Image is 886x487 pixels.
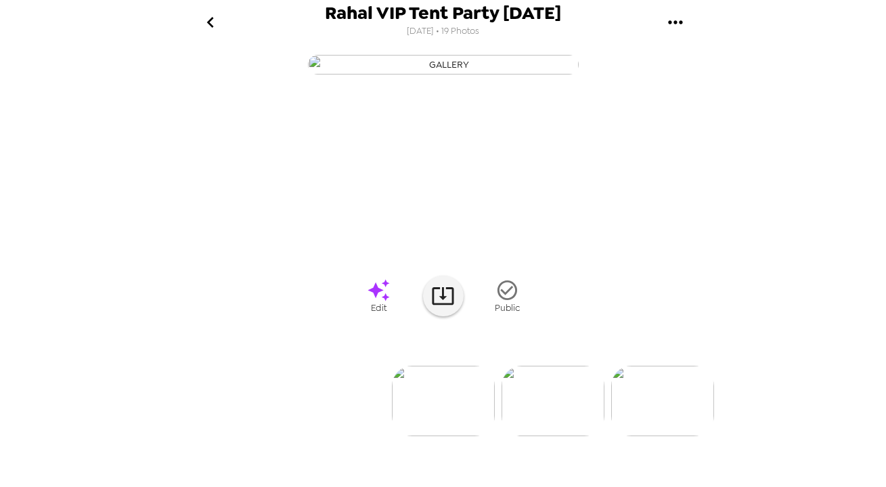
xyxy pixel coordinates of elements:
[474,270,541,321] button: Public
[308,55,579,75] img: gallery
[371,302,386,314] span: Edit
[325,4,561,22] span: Rahal VIP Tent Party [DATE]
[502,366,604,436] img: gallery
[407,22,479,41] span: [DATE] • 19 Photos
[611,366,714,436] img: gallery
[345,270,413,321] a: Edit
[495,302,520,314] span: Public
[392,366,495,436] img: gallery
